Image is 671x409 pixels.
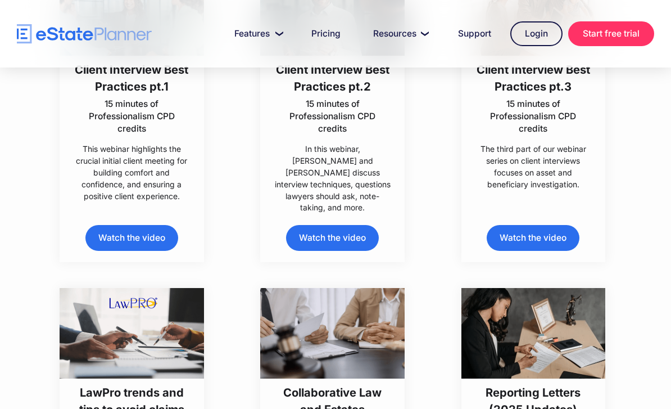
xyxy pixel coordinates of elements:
a: home [17,24,152,44]
h3: Client Interview Best Practices pt.3 [475,62,591,96]
a: Pricing [298,23,354,45]
p: In this webinar, [PERSON_NAME] and [PERSON_NAME] discuss interview techniques, questions lawyers ... [274,144,391,215]
a: Watch the video [487,226,580,252]
h3: Client Interview Best Practices pt.1 [74,62,190,96]
p: This webinar highlights the crucial initial client meeting for building comfort and confidence, a... [74,144,190,203]
a: Support [445,23,505,45]
p: 15 minutes of Professionalism CPD credits [274,98,391,135]
a: Watch the video [85,226,179,252]
a: Start free trial [568,21,654,46]
a: Features [221,23,292,45]
p: The third part of our webinar series on client interviews focuses on asset and beneficiary invest... [475,144,591,191]
a: Login [510,21,563,46]
h3: Client Interview Best Practices pt.2 [274,62,391,96]
p: 15 minutes of Professionalism CPD credits [475,98,591,135]
p: 15 minutes of Professionalism CPD credits [74,98,190,135]
a: Watch the video [286,226,379,252]
a: Resources [360,23,439,45]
